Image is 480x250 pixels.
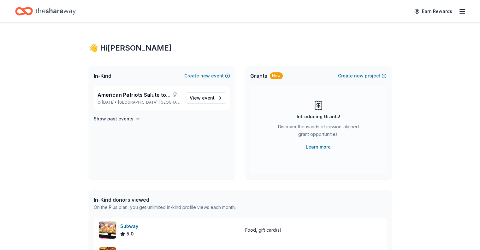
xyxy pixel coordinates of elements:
button: Createnewproject [338,72,387,80]
div: Discover thousands of mission-aligned grant opportunities. [276,123,361,141]
span: American Patriots Salute to Veterans [98,91,171,99]
a: Learn more [306,143,331,151]
span: [GEOGRAPHIC_DATA], [GEOGRAPHIC_DATA] [118,100,180,105]
div: 👋 Hi [PERSON_NAME] [89,43,392,53]
span: event [202,95,215,101]
h4: Show past events [94,115,133,123]
p: [DATE] • [98,100,181,105]
a: Earn Rewards [411,6,456,17]
span: new [354,72,364,80]
div: Introducing Grants! [297,113,340,120]
a: Home [15,4,76,19]
span: new [200,72,210,80]
span: View [190,94,215,102]
span: Grants [250,72,267,80]
button: Show past events [94,115,140,123]
div: In-Kind donors viewed [94,196,236,204]
div: On the Plus plan, you get unlimited in-kind profile views each month. [94,204,236,211]
a: View event [186,92,226,104]
span: In-Kind [94,72,111,80]
div: New [270,72,283,79]
span: 5.0 [127,230,134,238]
img: Image for Subway [99,222,116,239]
button: Createnewevent [184,72,230,80]
div: Food, gift card(s) [245,226,281,234]
div: Subway [120,223,141,230]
